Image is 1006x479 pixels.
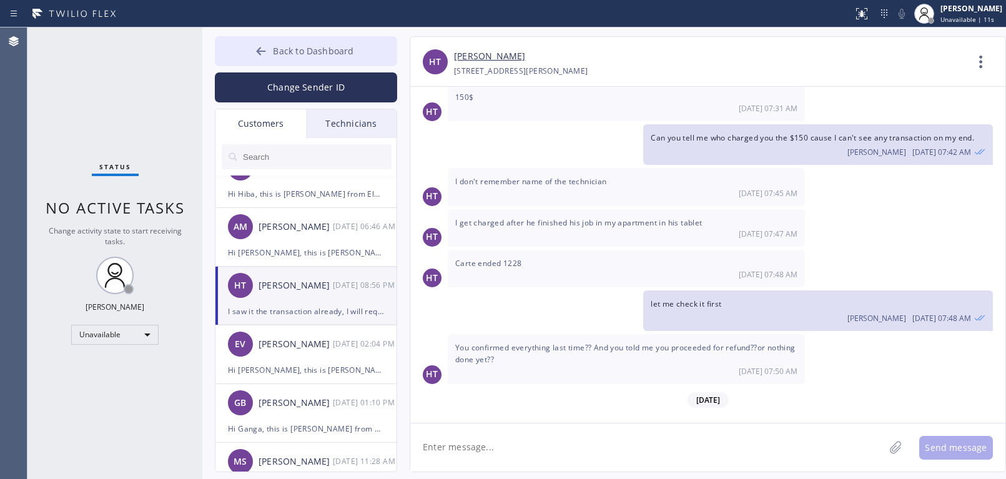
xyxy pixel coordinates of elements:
[273,45,353,57] span: Back to Dashboard
[448,209,805,247] div: 07/24/2025 9:47 AM
[234,455,247,469] span: MS
[455,258,521,269] span: Carte ended 1228
[228,363,384,377] div: Hi [PERSON_NAME], this is [PERSON_NAME] from the Electrical Service, I sent you the paid invoice,...
[651,132,974,143] span: Can you tell me who charged you the $150 cause I can't see any transaction on my end.
[739,269,797,280] span: [DATE] 07:48 AM
[455,176,607,187] span: I don't remember name of the technician
[215,36,397,66] button: Back to Dashboard
[643,124,993,165] div: 07/24/2025 9:42 AM
[49,225,182,247] span: Change activity state to start receiving tasks.
[215,109,306,138] div: Customers
[234,279,246,293] span: HT
[643,290,993,331] div: 07/24/2025 9:48 AM
[71,325,159,345] div: Unavailable
[215,72,397,102] button: Change Sender ID
[455,92,474,102] span: 150$
[448,168,805,205] div: 07/24/2025 9:45 AM
[333,278,398,292] div: 07/29/2025 9:56 AM
[688,392,729,408] span: [DATE]
[234,220,247,234] span: AM
[739,366,797,377] span: [DATE] 07:50 AM
[426,189,438,204] span: HT
[333,219,398,234] div: 07/29/2025 9:46 AM
[448,250,805,287] div: 07/24/2025 9:48 AM
[940,3,1002,14] div: [PERSON_NAME]
[455,217,703,228] span: I get charged after he finished his job in my apartment in his tablet
[940,15,994,24] span: Unavailable | 11s
[454,49,525,64] a: [PERSON_NAME]
[228,187,384,201] div: Hi Hiba, this is [PERSON_NAME] from Electrical Empire, I just called you to check if our electric...
[228,304,384,319] div: I saw it the transaction already, I will request a refund [DATE], sorry for the delay.
[919,436,993,460] button: Send message
[259,220,333,234] div: [PERSON_NAME]
[235,337,245,352] span: EV
[259,396,333,410] div: [PERSON_NAME]
[306,109,397,138] div: Technicians
[228,422,384,436] div: Hi Ganga, this is [PERSON_NAME] from Red Electricians, I just called you cause you forgot to sign...
[228,245,384,260] div: Hi [PERSON_NAME], this is [PERSON_NAME] from Home Alliance, I sent you the paid invoice, please s...
[86,302,144,312] div: [PERSON_NAME]
[454,64,588,78] div: [STREET_ADDRESS][PERSON_NAME]
[426,367,438,382] span: HT
[333,454,398,468] div: 07/28/2025 9:28 AM
[259,337,333,352] div: [PERSON_NAME]
[333,395,398,410] div: 07/28/2025 9:10 AM
[448,84,805,121] div: 07/24/2025 9:31 AM
[893,5,910,22] button: Mute
[739,229,797,239] span: [DATE] 07:47 AM
[912,313,971,323] span: [DATE] 07:48 AM
[426,271,438,285] span: HT
[46,197,185,218] span: No active tasks
[99,162,131,171] span: Status
[259,279,333,293] div: [PERSON_NAME]
[651,299,721,309] span: let me check it first
[847,313,906,323] span: [PERSON_NAME]
[847,147,906,157] span: [PERSON_NAME]
[739,103,797,114] span: [DATE] 07:31 AM
[242,144,392,169] input: Search
[333,337,398,351] div: 07/28/2025 9:04 AM
[448,334,805,383] div: 07/24/2025 9:50 AM
[259,455,333,469] div: [PERSON_NAME]
[429,55,441,69] span: HT
[234,396,246,410] span: GB
[739,188,797,199] span: [DATE] 07:45 AM
[426,105,438,119] span: HT
[912,147,971,157] span: [DATE] 07:42 AM
[455,342,796,365] span: You confirmed everything last time?? And you told me you proceeded for refund??or nothing done yet??
[426,230,438,244] span: HT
